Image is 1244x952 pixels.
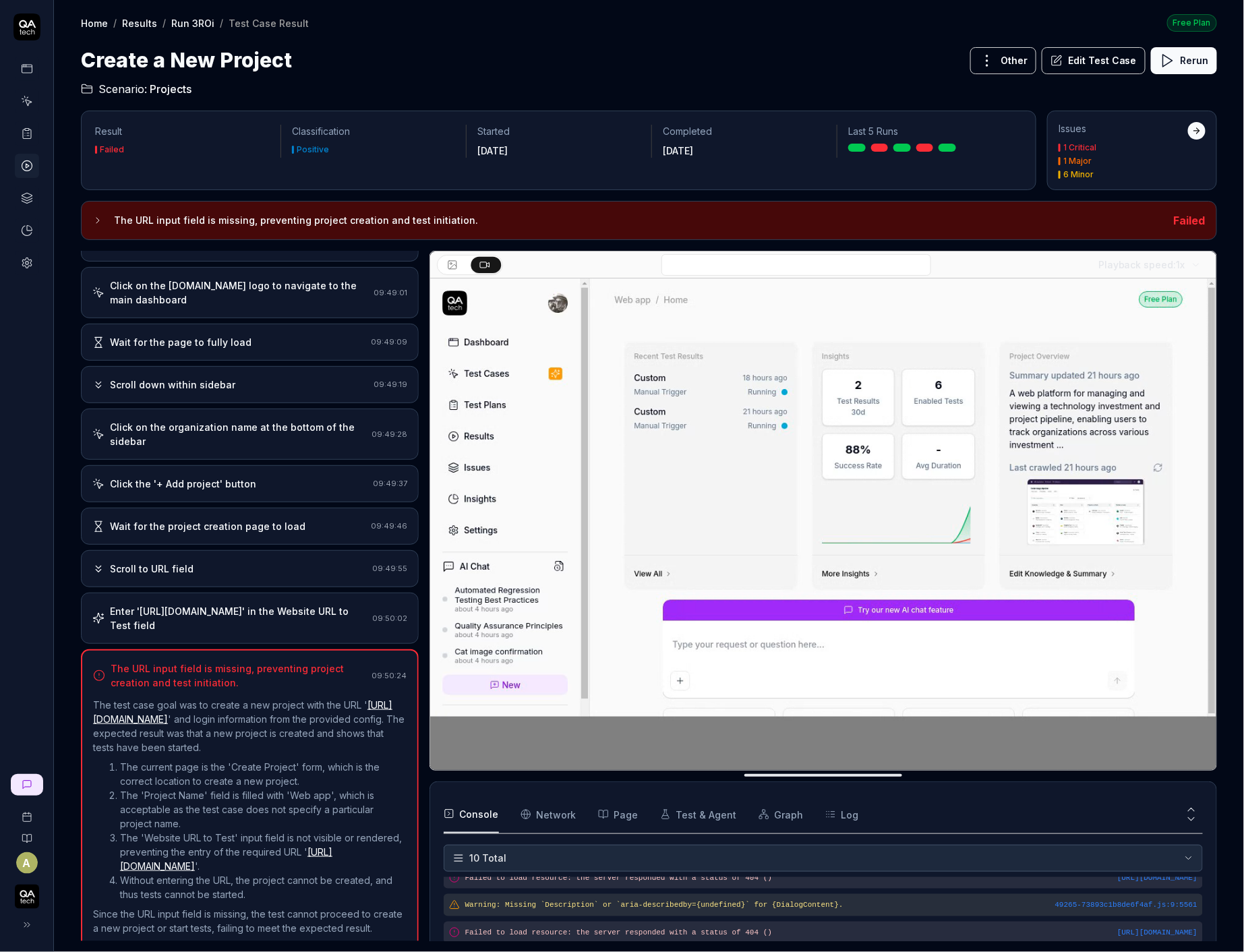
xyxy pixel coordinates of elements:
button: Page [598,796,639,833]
img: QA Tech Logo [15,885,39,909]
h3: The URL input field is missing, preventing project creation and test initiation. [114,212,1163,229]
span: Scenario: [96,81,147,97]
time: 09:49:19 [374,380,407,389]
div: 49265-73893c1b8de6f4af.js : 9 : 5561 [1055,899,1197,911]
div: Click the '+ Add project' button [110,477,256,491]
p: Since the URL input field is missing, the test cannot proceed to create a new project or start te... [93,907,407,935]
button: Free Plan [1167,13,1217,32]
p: The test case goal was to create a new project with the URL ' ' and login information from the pr... [93,698,407,754]
button: Graph [759,796,804,833]
div: Playback speed: [1098,258,1185,272]
p: Classification [292,125,455,138]
li: Without entering the URL, the project cannot be created, and thus tests cannot be started. [120,873,407,901]
a: Book a call with us [5,801,48,823]
p: Started [477,125,641,138]
div: Click on the [DOMAIN_NAME] logo to navigate to the main dashboard [110,278,368,307]
span: Failed [1174,214,1206,227]
div: Issues [1059,122,1188,136]
time: 09:49:46 [371,521,407,531]
button: Log [825,796,859,833]
div: 1 Critical [1063,144,1096,152]
div: Wait for the page to fully load [110,335,251,349]
div: Scroll down within sidebar [110,378,235,392]
div: Test Case Result [229,16,309,30]
pre: Warning: Missing `Description` or `aria-describedby={undefined}` for {DialogContent}. [465,899,1197,911]
button: QA Tech Logo [5,874,48,912]
div: / [162,16,166,30]
time: [DATE] [663,145,693,156]
button: Edit Test Case [1042,47,1146,74]
time: 09:50:02 [372,614,407,623]
li: The 'Website URL to Test' input field is not visible or rendered, preventing the entry of the req... [120,831,407,873]
span: Projects [150,81,191,97]
li: The 'Project Name' field is filled with 'Web app', which is acceptable as the test case does not ... [120,788,407,831]
time: 09:49:09 [371,337,407,347]
a: Run 3ROi [171,16,214,30]
button: Network [521,796,576,833]
time: [DATE] [477,145,508,156]
div: / [113,16,117,30]
div: 6 Minor [1063,171,1094,179]
div: Click on the organization name at the bottom of the sidebar [110,420,366,448]
div: Positive [297,146,329,154]
time: 09:49:37 [373,479,407,488]
p: Result [95,125,270,138]
p: Last 5 Runs [848,125,1011,138]
button: [URL][DOMAIN_NAME] [1117,927,1197,939]
div: Enter '[URL][DOMAIN_NAME]' in the Website URL to Test field [110,604,367,632]
time: 09:50:24 [372,671,407,680]
li: The current page is the 'Create Project' form, which is the correct location to create a new proj... [120,760,407,788]
pre: Failed to load resource: the server responded with a status of 404 () [465,872,1197,884]
div: Failed [100,146,124,154]
div: / [220,16,223,30]
button: Rerun [1151,47,1217,74]
a: Documentation [5,823,48,844]
pre: Failed to load resource: the server responded with a status of 404 () [465,927,1197,939]
h1: Create a New Project [81,45,292,76]
button: Console [444,796,499,833]
button: A [16,852,38,874]
button: The URL input field is missing, preventing project creation and test initiation. [92,212,1163,229]
time: 09:49:55 [372,564,407,573]
div: Free Plan [1167,14,1217,32]
div: Scroll to URL field [110,562,194,576]
div: Wait for the project creation page to load [110,519,305,533]
a: Home [81,16,108,30]
time: 09:49:28 [372,429,407,439]
a: Results [122,16,157,30]
p: Completed [663,125,826,138]
button: Test & Agent [660,796,737,833]
button: [URL][DOMAIN_NAME] [1117,872,1197,884]
button: 49265-73893c1b8de6f4af.js:9:5561 [1055,899,1197,911]
time: 09:49:01 [374,288,407,297]
button: Other [970,47,1036,74]
div: 1 Major [1063,157,1092,165]
div: The URL input field is missing, preventing project creation and test initiation. [111,661,366,690]
a: Scenario:Projects [81,81,191,97]
a: New conversation [11,774,43,796]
